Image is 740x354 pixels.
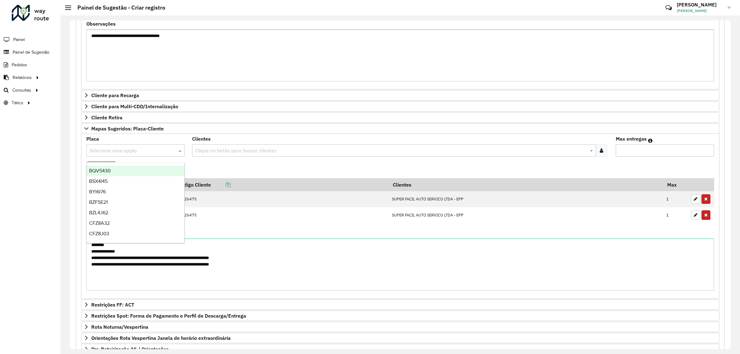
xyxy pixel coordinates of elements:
span: [PERSON_NAME] [677,8,723,14]
a: Cliente para Recarga [81,90,719,101]
td: SUPER FACIL AUTO SERVICO LTDA - EPP [389,191,663,207]
a: Restrições Spot: Forma de Pagamento e Perfil de Descarga/Entrega [81,311,719,321]
label: Observações [86,20,116,27]
a: Restrições FF: ACT [81,299,719,310]
span: Pre-Roteirização AS / Orientações [91,347,169,352]
span: Cliente para Recarga [91,93,139,98]
span: BSX4I45 [89,179,108,184]
div: Mapas Sugeridos: Placa-Cliente [81,134,719,299]
span: Restrições Spot: Forma de Pagamento e Perfil de Descarga/Entrega [91,313,246,318]
a: Copiar [211,182,231,188]
span: Relatórios [13,74,32,81]
a: Mapas Sugeridos: Placa-Cliente [81,123,719,134]
span: Orientações Rota Vespertina Janela de horário extraordinária [91,335,231,340]
th: Max [663,178,688,191]
label: Clientes [192,135,211,142]
span: Cliente para Multi-CDD/Internalização [91,104,178,109]
td: 83526475 [174,191,389,207]
span: Cliente Retira [91,115,122,120]
th: Código Cliente [174,178,389,191]
label: Max entregas [616,135,647,142]
td: 1 [663,191,688,207]
span: Restrições FF: ACT [91,302,134,307]
ng-dropdown-panel: Options list [86,162,184,243]
span: Consultas [12,87,31,93]
a: Cliente para Multi-CDD/Internalização [81,101,719,112]
a: Contato Rápido [662,1,675,14]
a: Cliente Retira [81,112,719,123]
td: 83526475 [174,207,389,223]
span: Tático [12,100,23,106]
span: Mapas Sugeridos: Placa-Cliente [91,126,164,131]
span: CFZ8J03 [89,231,109,236]
label: Placa [86,135,99,142]
h3: [PERSON_NAME] [677,2,723,8]
span: Painel [13,36,25,43]
span: BYI6I76 [89,189,106,194]
span: Painel de Sugestão [13,49,49,56]
span: BZF5E21 [89,200,108,205]
span: Pedidos [12,62,27,68]
a: Orientações Rota Vespertina Janela de horário extraordinária [81,333,719,343]
th: Clientes [389,178,663,191]
td: 1 [663,207,688,223]
span: BQV5430 [89,168,111,173]
td: SUPER FACIL AUTO SERVICO LTDA - EPP [389,207,663,223]
h2: Painel de Sugestão - Criar registro [71,4,165,11]
span: CFZ8A32 [89,220,110,226]
span: BZL4J62 [89,210,108,215]
span: Rota Noturna/Vespertina [91,324,148,329]
a: Rota Noturna/Vespertina [81,322,719,332]
button: Adicionar [86,162,116,173]
em: Máximo de clientes que serão colocados na mesma rota com os clientes informados [648,138,652,143]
